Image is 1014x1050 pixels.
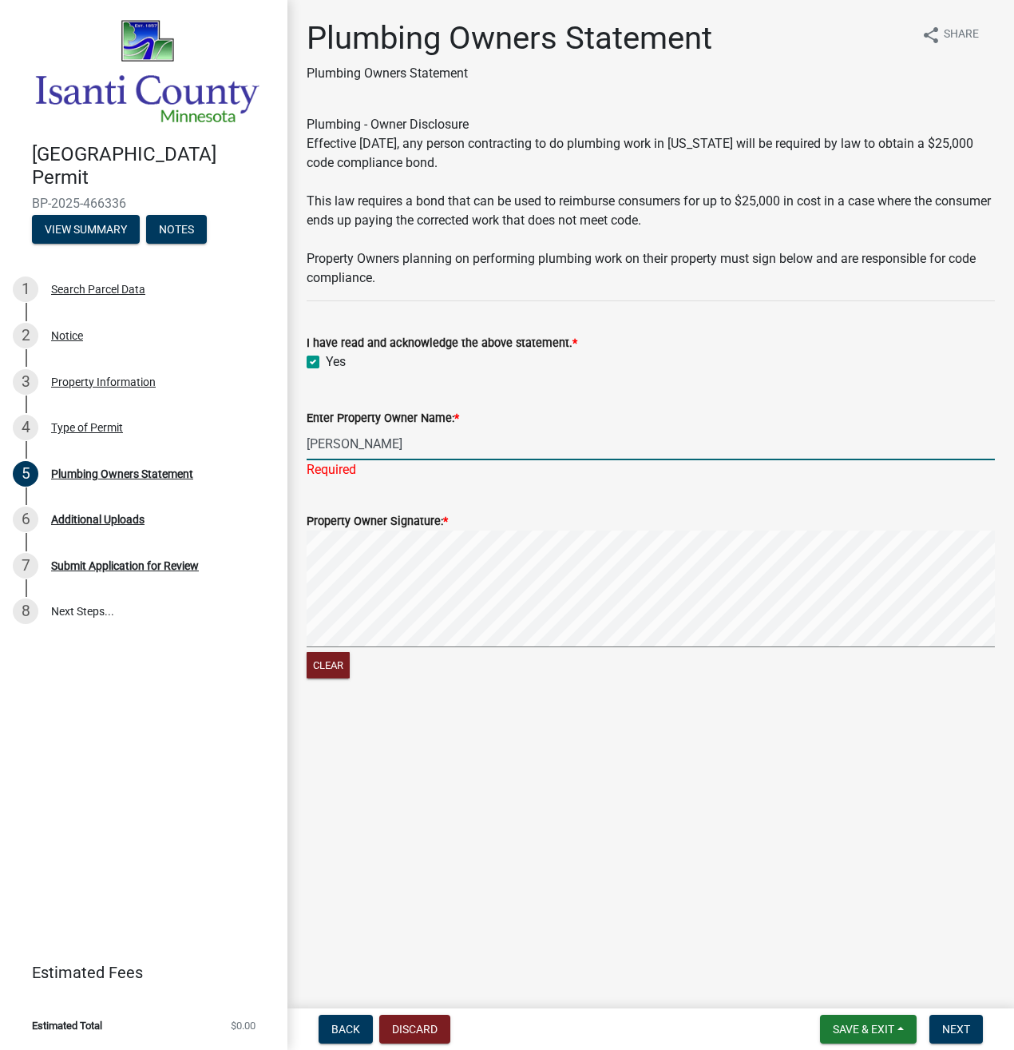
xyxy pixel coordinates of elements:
[307,338,577,349] label: I have read and acknowledge the above statement.
[307,64,712,83] p: Plumbing Owners Statement
[146,215,207,244] button: Notes
[13,323,38,348] div: 2
[13,553,38,579] div: 7
[909,19,992,50] button: shareShare
[13,415,38,440] div: 4
[307,460,995,479] div: Required
[820,1015,917,1044] button: Save & Exit
[331,1023,360,1036] span: Back
[942,1023,970,1036] span: Next
[944,26,979,45] span: Share
[833,1023,894,1036] span: Save & Exit
[307,19,712,58] h1: Plumbing Owners Statement
[307,413,459,424] label: Enter Property Owner Name:
[13,461,38,487] div: 5
[32,224,140,237] wm-modal-confirm: Summary
[32,17,262,126] img: Isanti County, Minnesota
[32,1020,102,1031] span: Estimated Total
[13,599,38,624] div: 8
[307,652,350,678] button: Clear
[379,1015,450,1044] button: Discard
[929,1015,983,1044] button: Next
[921,26,941,45] i: share
[319,1015,373,1044] button: Back
[51,330,83,341] div: Notice
[231,1020,255,1031] span: $0.00
[51,376,156,388] div: Property Information
[32,215,140,244] button: View Summary
[51,514,145,525] div: Additional Uploads
[51,284,145,295] div: Search Parcel Data
[13,507,38,532] div: 6
[51,560,199,571] div: Submit Application for Review
[32,143,275,189] h4: [GEOGRAPHIC_DATA] Permit
[307,516,448,527] label: Property Owner Signature:
[13,957,262,988] a: Estimated Fees
[51,468,193,479] div: Plumbing Owners Statement
[32,196,255,211] span: BP-2025-466336
[13,369,38,395] div: 3
[13,276,38,302] div: 1
[307,115,995,301] div: Plumbing - Owner Disclosure Effective [DATE], any person contracting to do plumbing work in [US_S...
[51,422,123,433] div: Type of Permit
[146,224,207,237] wm-modal-confirm: Notes
[326,352,346,372] label: Yes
